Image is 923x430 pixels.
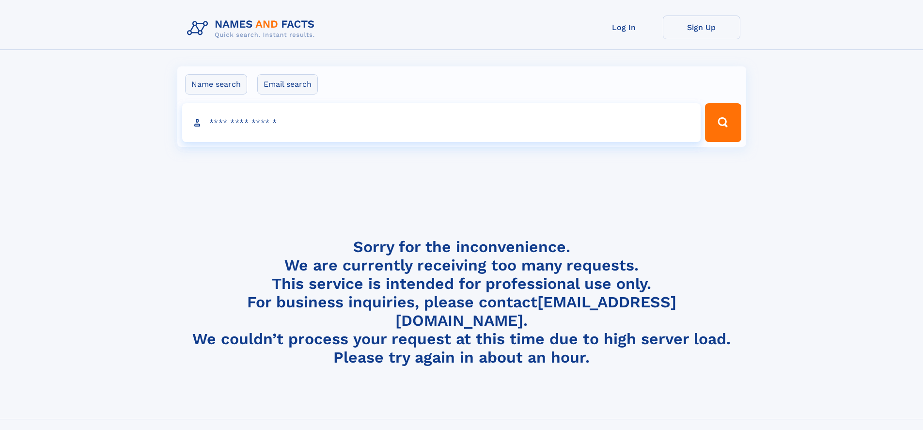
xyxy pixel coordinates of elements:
[183,16,323,42] img: Logo Names and Facts
[585,16,663,39] a: Log In
[257,74,318,95] label: Email search
[663,16,740,39] a: Sign Up
[185,74,247,95] label: Name search
[395,293,676,330] a: [EMAIL_ADDRESS][DOMAIN_NAME]
[705,103,741,142] button: Search Button
[183,238,740,367] h4: Sorry for the inconvenience. We are currently receiving too many requests. This service is intend...
[182,103,701,142] input: search input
